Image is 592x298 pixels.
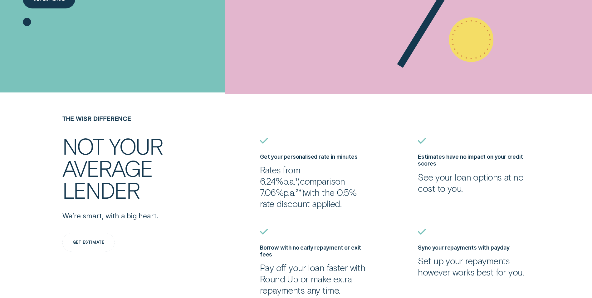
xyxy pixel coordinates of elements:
span: Per Annum [283,176,295,186]
p: See your loan options at no cost to you. [418,171,530,194]
p: Set up your repayments however works best for you. [418,255,530,278]
span: p.a. [283,187,296,198]
label: Estimates have no impact on your credit scores [418,153,523,167]
div: Get estimate [73,241,104,244]
label: Borrow with no early repayment or exit fees [260,244,361,258]
h2: Not your average lender [62,135,199,201]
p: Rates from 6.24% ¹ comparison 7.06% ²* with the 0.5% rate discount applied. [260,164,372,209]
span: Per Annum [283,187,296,198]
label: Sync your repayments with payday [418,244,509,251]
span: ) [302,187,304,198]
p: Pay off your loan faster with Round Up or make extra repayments any time. [260,262,372,296]
span: p.a. [283,176,295,186]
a: Get estimate [62,233,115,252]
span: ( [297,176,300,186]
p: We’re smart, with a big heart. [62,211,213,221]
label: Get your personalised rate in minutes [260,153,357,160]
h4: THE WISR DIFFERENCE [62,115,213,122]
